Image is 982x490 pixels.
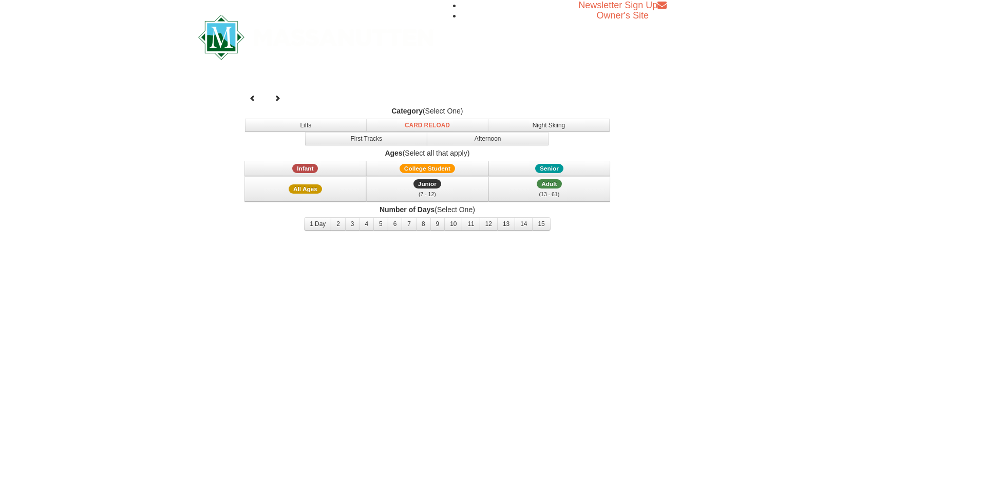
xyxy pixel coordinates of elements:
[366,119,488,132] button: Card Reload
[331,217,346,231] button: 2
[488,176,611,202] button: Adult (13 - 61)
[289,184,322,194] span: All Ages
[480,217,498,231] button: 12
[444,217,462,231] button: 10
[413,179,441,189] span: Junior
[495,189,604,199] div: (13 - 61)
[535,164,563,173] span: Senior
[385,149,402,157] strong: Ages
[304,217,331,231] button: 1 Day
[462,217,480,231] button: 11
[597,10,649,21] a: Owner's Site
[244,176,367,202] button: All Ages
[427,132,549,145] button: Afternoon
[400,164,455,173] span: College Student
[532,217,550,231] button: 15
[537,179,561,189] span: Adult
[305,132,427,145] button: First Tracks
[416,217,431,231] button: 8
[242,148,612,158] label: (Select all that apply)
[488,161,611,176] button: Senior
[373,189,482,199] div: (7 - 12)
[242,204,612,215] label: (Select One)
[245,119,367,132] button: Lifts
[366,176,488,202] button: Junior (7 - 12)
[359,217,374,231] button: 4
[244,161,367,176] button: Infant
[242,106,612,116] label: (Select One)
[388,217,403,231] button: 6
[402,217,417,231] button: 7
[345,217,360,231] button: 3
[515,217,533,231] button: 14
[497,217,515,231] button: 13
[373,217,388,231] button: 5
[380,205,435,214] strong: Number of Days
[198,15,433,60] img: Massanutten Resort Logo
[366,161,488,176] button: College Student
[391,107,423,115] strong: Category
[488,119,610,132] button: Night Skiing
[198,24,433,48] a: Massanutten Resort
[292,164,318,173] span: Infant
[430,217,445,231] button: 9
